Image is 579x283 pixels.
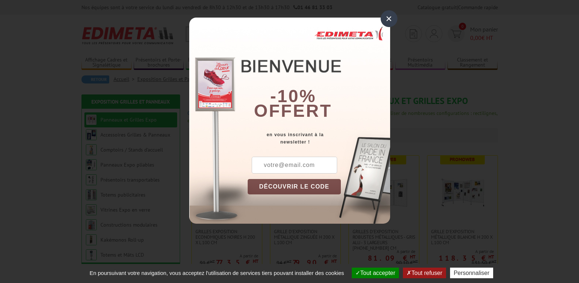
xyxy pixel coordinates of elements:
b: -10% [270,86,316,106]
button: Tout accepter [352,268,399,278]
font: offert [254,101,332,120]
span: En poursuivant votre navigation, vous acceptez l'utilisation de services tiers pouvant installer ... [86,270,348,276]
div: en vous inscrivant à la newsletter ! [248,131,390,146]
div: × [381,10,397,27]
button: Tout refuser [403,268,446,278]
button: Personnaliser (fenêtre modale) [450,268,493,278]
button: DÉCOUVRIR LE CODE [248,179,341,194]
input: votre@email.com [252,157,337,174]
